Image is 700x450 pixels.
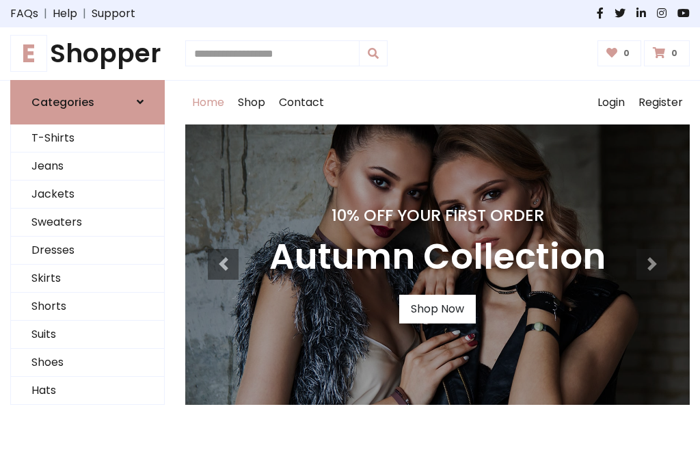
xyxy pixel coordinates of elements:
h1: Shopper [10,38,165,69]
span: E [10,35,47,72]
h3: Autumn Collection [269,236,606,278]
a: T-Shirts [11,124,164,153]
span: 0 [668,47,681,59]
a: Dresses [11,237,164,265]
a: Shorts [11,293,164,321]
a: Help [53,5,77,22]
a: Shoes [11,349,164,377]
a: Shop [231,81,272,124]
h4: 10% Off Your First Order [269,206,606,225]
a: 0 [597,40,642,66]
a: Shop Now [399,295,476,323]
a: Hats [11,377,164,405]
a: Sweaters [11,209,164,237]
a: Jackets [11,181,164,209]
a: Jeans [11,153,164,181]
a: Contact [272,81,331,124]
a: Login [591,81,632,124]
h6: Categories [31,96,94,109]
a: Suits [11,321,164,349]
span: 0 [620,47,633,59]
a: Skirts [11,265,164,293]
a: Home [185,81,231,124]
a: FAQs [10,5,38,22]
a: Support [92,5,135,22]
span: | [38,5,53,22]
a: EShopper [10,38,165,69]
a: Register [632,81,690,124]
span: | [77,5,92,22]
a: 0 [644,40,690,66]
a: Categories [10,80,165,124]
